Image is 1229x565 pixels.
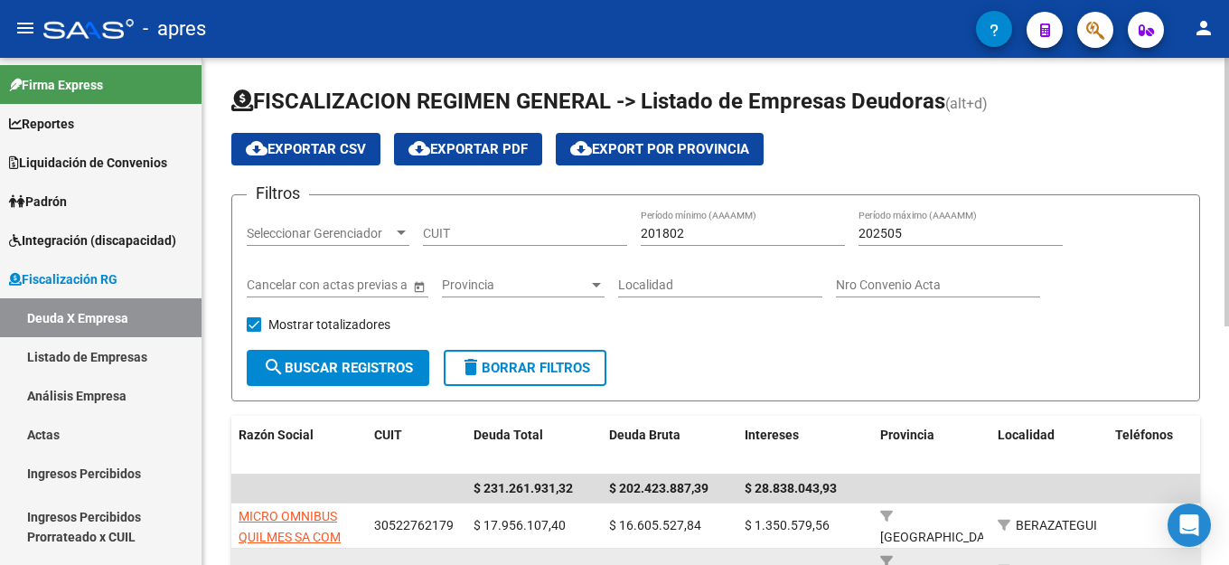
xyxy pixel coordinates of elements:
[408,137,430,159] mat-icon: cloud_download
[1115,428,1173,442] span: Teléfonos
[408,141,528,157] span: Exportar PDF
[143,9,206,49] span: - apres
[442,278,588,293] span: Provincia
[602,416,737,476] datatable-header-cell: Deuda Bruta
[873,416,990,476] datatable-header-cell: Provincia
[246,141,366,157] span: Exportar CSV
[1168,504,1211,547] div: Open Intercom Messenger
[9,269,117,289] span: Fiscalización RG
[460,356,482,378] mat-icon: delete
[570,137,592,159] mat-icon: cloud_download
[737,416,873,476] datatable-header-cell: Intereses
[474,481,573,495] span: $ 231.261.931,32
[247,181,309,206] h3: Filtros
[570,141,749,157] span: Export por Provincia
[231,89,945,114] span: FISCALIZACION REGIMEN GENERAL -> Listado de Empresas Deudoras
[990,416,1108,476] datatable-header-cell: Localidad
[9,114,74,134] span: Reportes
[998,428,1055,442] span: Localidad
[9,153,167,173] span: Liquidación de Convenios
[444,350,606,386] button: Borrar Filtros
[246,137,267,159] mat-icon: cloud_download
[945,95,988,112] span: (alt+d)
[474,518,566,532] span: $ 17.956.107,40
[14,17,36,39] mat-icon: menu
[374,518,454,532] span: 30522762179
[745,481,837,495] span: $ 28.838.043,93
[556,133,764,165] button: Export por Provincia
[231,416,367,476] datatable-header-cell: Razón Social
[231,133,380,165] button: Exportar CSV
[247,350,429,386] button: Buscar Registros
[263,356,285,378] mat-icon: search
[247,226,393,241] span: Seleccionar Gerenciador
[374,428,402,442] span: CUIT
[609,518,701,532] span: $ 16.605.527,84
[239,428,314,442] span: Razón Social
[460,360,590,376] span: Borrar Filtros
[268,314,390,335] span: Mostrar totalizadores
[9,231,176,250] span: Integración (discapacidad)
[1016,518,1097,532] span: BERAZATEGUI
[9,192,67,212] span: Padrón
[367,416,466,476] datatable-header-cell: CUIT
[609,428,680,442] span: Deuda Bruta
[239,509,341,565] span: MICRO OMNIBUS QUILMES SA COM IND Y FINANC
[474,428,543,442] span: Deuda Total
[466,416,602,476] datatable-header-cell: Deuda Total
[880,428,934,442] span: Provincia
[9,75,103,95] span: Firma Express
[745,428,799,442] span: Intereses
[394,133,542,165] button: Exportar PDF
[880,530,1002,544] span: [GEOGRAPHIC_DATA]
[263,360,413,376] span: Buscar Registros
[409,277,428,296] button: Open calendar
[745,518,830,532] span: $ 1.350.579,56
[1193,17,1215,39] mat-icon: person
[609,481,708,495] span: $ 202.423.887,39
